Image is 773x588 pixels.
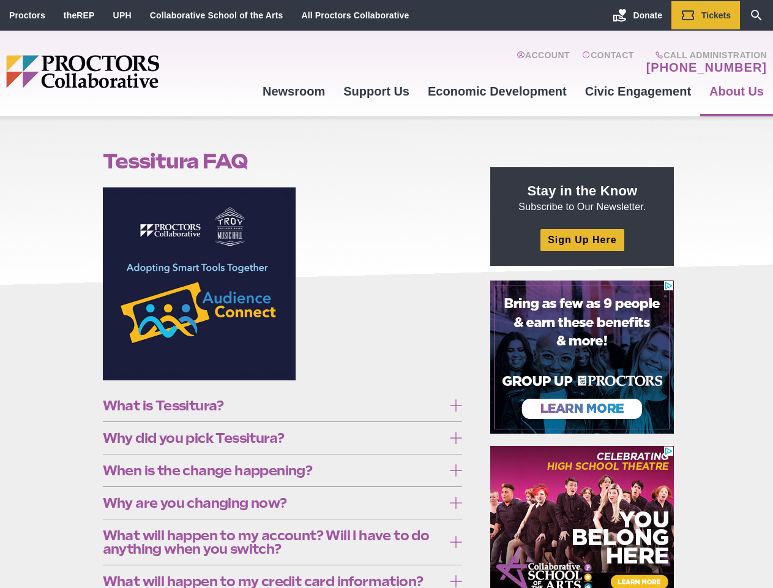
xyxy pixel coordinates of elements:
[576,75,700,108] a: Civic Engagement
[103,529,444,556] span: What will happen to my account? Will I have to do anything when you switch?
[103,464,444,477] span: When is the change happening?
[253,75,334,108] a: Newsroom
[633,10,662,20] span: Donate
[528,183,638,198] strong: Stay in the Know
[113,10,132,20] a: UPH
[103,496,444,510] span: Why are you changing now?
[6,55,253,88] img: Proctors logo
[103,431,444,445] span: Why did you pick Tessitura?
[701,10,731,20] span: Tickets
[64,10,95,20] a: theREP
[603,1,671,29] a: Donate
[643,50,767,60] span: Call Administration
[517,50,570,75] a: Account
[103,399,444,412] span: What is Tessitura?
[9,10,45,20] a: Proctors
[103,575,444,588] span: What will happen to my credit card information?
[490,281,674,434] iframe: Advertisement
[150,10,283,20] a: Collaborative School of the Arts
[646,60,767,75] a: [PHONE_NUMBER]
[700,75,773,108] a: About Us
[334,75,419,108] a: Support Us
[419,75,576,108] a: Economic Development
[301,10,409,20] a: All Proctors Collaborative
[103,149,463,173] h1: Tessitura FAQ
[671,1,740,29] a: Tickets
[582,50,634,75] a: Contact
[505,182,659,214] p: Subscribe to Our Newsletter.
[740,1,773,29] a: Search
[540,229,624,251] a: Sign Up Here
